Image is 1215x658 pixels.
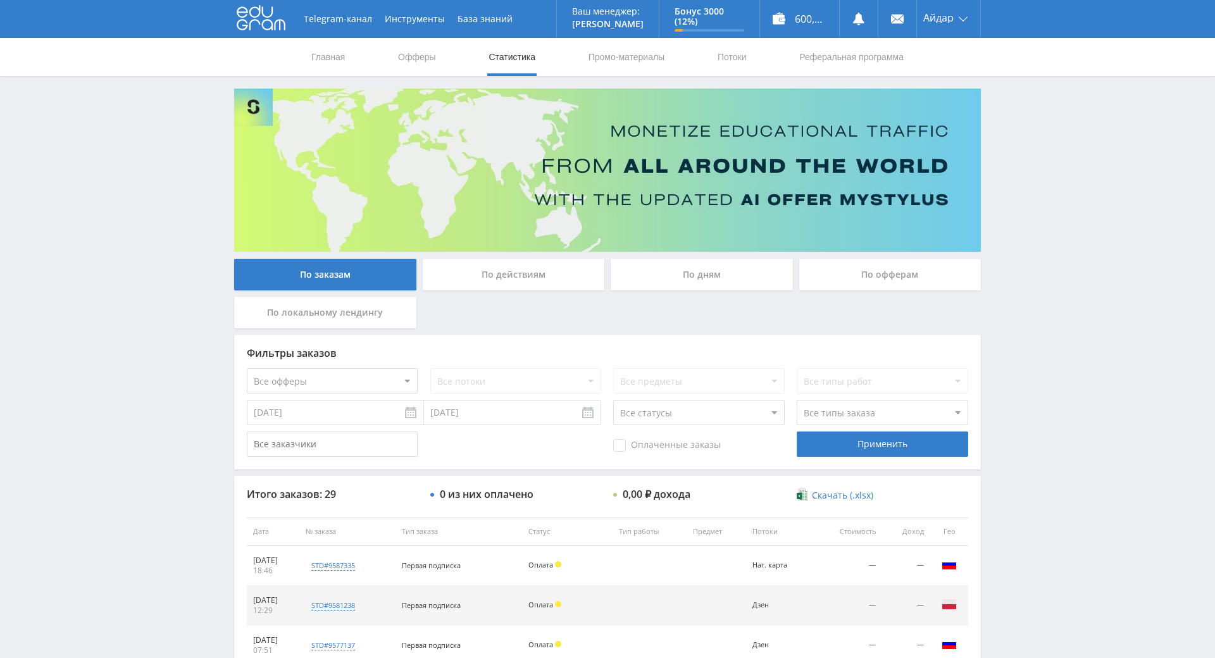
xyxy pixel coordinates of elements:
div: std#9581238 [311,600,355,611]
p: Бонус 3000 (12%) [675,6,744,27]
div: [DATE] [253,556,293,566]
span: Первая подписка [402,640,461,650]
a: Скачать (.xlsx) [797,489,873,502]
td: — [882,586,930,626]
div: Нат. карта [752,561,807,569]
p: Ваш менеджер: [572,6,644,16]
th: Тип работы [613,518,687,546]
img: xlsx [797,488,807,501]
span: Оплата [528,560,553,569]
a: Статистика [487,38,537,76]
div: По офферам [799,259,981,290]
span: Оплата [528,640,553,649]
a: Реферальная программа [798,38,905,76]
td: — [882,546,930,586]
a: Промо-материалы [587,38,666,76]
th: Тип заказа [396,518,522,546]
div: Дзен [752,641,807,649]
div: Фильтры заказов [247,347,968,359]
span: Первая подписка [402,600,461,610]
th: № заказа [299,518,395,546]
a: Потоки [716,38,748,76]
div: [DATE] [253,635,293,645]
div: Применить [797,431,968,457]
th: Потоки [746,518,813,546]
img: rus.png [942,636,957,652]
div: По дням [611,259,793,290]
th: Доход [882,518,930,546]
th: Гео [930,518,968,546]
span: Оплаченные заказы [613,439,721,452]
td: — [813,546,882,586]
div: 18:46 [253,566,293,576]
span: Холд [555,561,561,568]
div: Дзен [752,601,807,609]
th: Статус [522,518,613,546]
div: std#9587335 [311,561,355,571]
a: Главная [310,38,346,76]
div: По действиям [423,259,605,290]
img: rus.png [942,557,957,572]
td: — [813,586,882,626]
div: 07:51 [253,645,293,655]
div: По заказам [234,259,416,290]
span: Холд [555,641,561,647]
a: Офферы [397,38,437,76]
div: Итого заказов: 29 [247,488,418,500]
span: Первая подписка [402,561,461,570]
img: Banner [234,89,981,252]
div: 0 из них оплачено [440,488,533,500]
span: Холд [555,601,561,607]
span: Айдар [923,13,954,23]
img: pol.png [942,597,957,612]
p: [PERSON_NAME] [572,19,644,29]
div: По локальному лендингу [234,297,416,328]
div: 0,00 ₽ дохода [623,488,690,500]
div: 12:29 [253,605,293,616]
div: std#9577137 [311,640,355,650]
span: Оплата [528,600,553,609]
div: [DATE] [253,595,293,605]
th: Стоимость [813,518,882,546]
th: Предмет [687,518,745,546]
span: Скачать (.xlsx) [812,490,873,500]
input: Все заказчики [247,431,418,457]
th: Дата [247,518,299,546]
